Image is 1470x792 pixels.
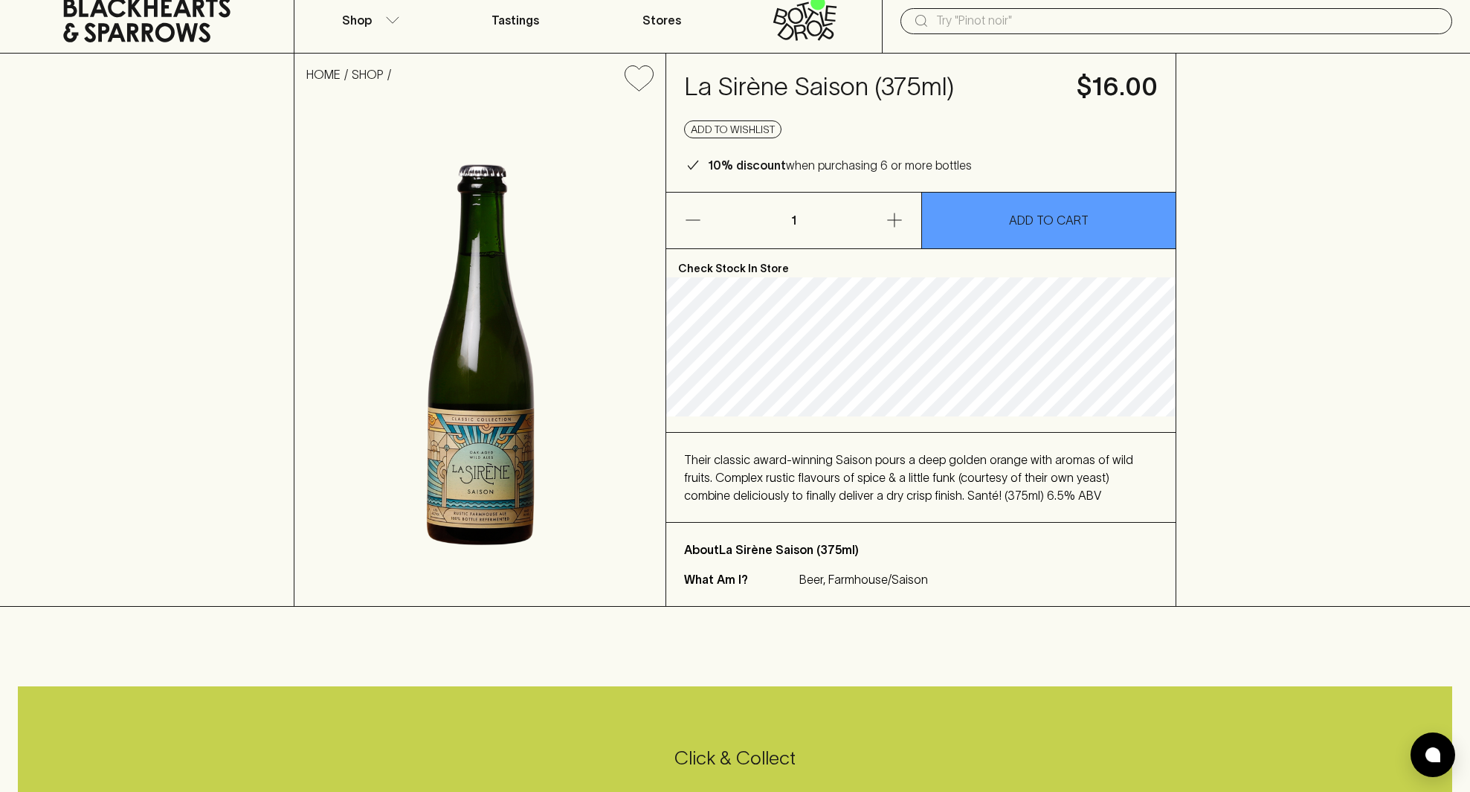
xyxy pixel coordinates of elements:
[1077,71,1158,103] h4: $16.00
[684,71,1058,103] h4: La Sirène Saison (375ml)
[684,120,781,138] button: Add to wishlist
[684,541,1157,558] p: About La Sirène Saison (375ml)
[18,746,1452,770] h5: Click & Collect
[936,9,1440,33] input: Try "Pinot noir"
[342,11,372,29] p: Shop
[922,193,1176,248] button: ADD TO CART
[1425,747,1440,762] img: bubble-icon
[684,453,1133,502] span: Their classic award-winning Saison pours a deep golden orange with aromas of wild fruits. Complex...
[352,68,384,81] a: SHOP
[708,156,972,174] p: when purchasing 6 or more bottles
[799,570,928,588] p: Beer, Farmhouse/Saison
[642,11,681,29] p: Stores
[619,59,660,97] button: Add to wishlist
[666,249,1175,277] p: Check Stock In Store
[776,193,811,248] p: 1
[708,158,786,172] b: 10% discount
[491,11,539,29] p: Tastings
[306,68,341,81] a: HOME
[684,570,796,588] p: What Am I?
[294,103,665,606] img: 50758.png
[1009,211,1089,229] p: ADD TO CART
